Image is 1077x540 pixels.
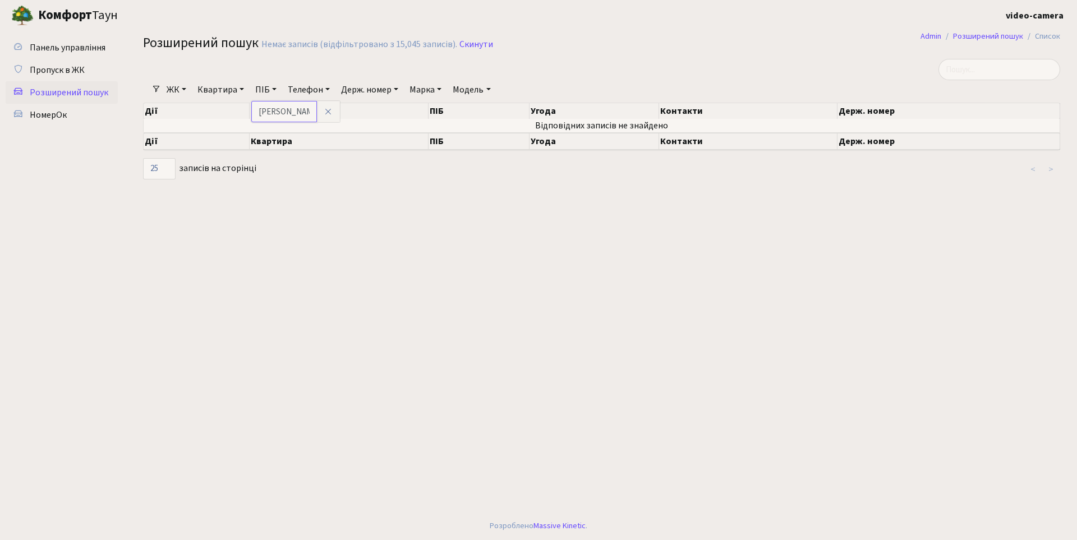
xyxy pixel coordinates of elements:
b: video-camera [1006,10,1064,22]
th: Дії [144,133,250,150]
a: Держ. номер [337,80,403,99]
button: Переключити навігацію [140,6,168,25]
a: Марка [405,80,446,99]
label: записів на сторінці [143,158,256,179]
a: Admin [920,30,941,42]
a: Квартира [193,80,248,99]
a: ПІБ [251,80,281,99]
div: Немає записів (відфільтровано з 15,045 записів). [261,39,457,50]
span: Панель управління [30,41,105,54]
span: НомерОк [30,109,67,121]
th: ПІБ [429,133,530,150]
th: Угода [530,133,659,150]
a: Massive Kinetic [533,520,586,532]
th: Угода [530,103,659,119]
th: Держ. номер [837,133,1060,150]
th: Квартира [250,103,429,119]
th: Квартира [250,133,429,150]
a: Скинути [459,39,493,50]
li: Список [1023,30,1060,43]
a: video-camera [1006,9,1064,22]
th: ПІБ [429,103,530,119]
th: Держ. номер [837,103,1060,119]
th: Контакти [659,133,837,150]
nav: breadcrumb [904,25,1077,48]
select: записів на сторінці [143,158,176,179]
th: Контакти [659,103,837,119]
span: Пропуск в ЖК [30,64,85,76]
td: Відповідних записів не знайдено [144,119,1060,132]
a: Розширений пошук [953,30,1023,42]
span: Розширений пошук [143,33,259,53]
img: logo.png [11,4,34,27]
a: Телефон [283,80,334,99]
span: Розширений пошук [30,86,108,99]
a: Модель [448,80,495,99]
a: Панель управління [6,36,118,59]
div: Розроблено . [490,520,587,532]
input: Пошук... [938,59,1060,80]
a: ЖК [162,80,191,99]
a: НомерОк [6,104,118,126]
b: Комфорт [38,6,92,24]
a: Пропуск в ЖК [6,59,118,81]
span: Таун [38,6,118,25]
a: Розширений пошук [6,81,118,104]
th: Дії [144,103,250,119]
